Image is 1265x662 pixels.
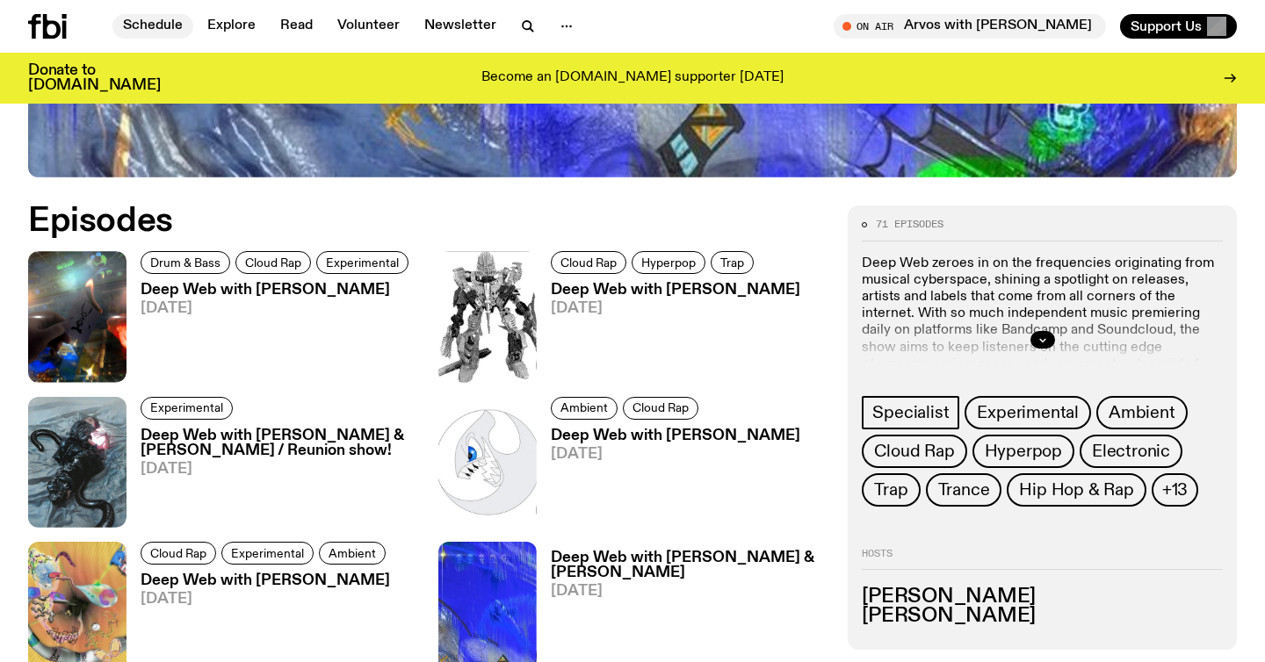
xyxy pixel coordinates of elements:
[326,255,399,269] span: Experimental
[977,403,1079,422] span: Experimental
[221,542,314,565] a: Experimental
[126,283,414,382] a: Deep Web with [PERSON_NAME][DATE]
[872,403,949,422] span: Specialist
[245,255,301,269] span: Cloud Rap
[972,435,1074,468] a: Hyperpop
[414,14,507,39] a: Newsletter
[537,283,800,382] a: Deep Web with [PERSON_NAME][DATE]
[141,462,417,477] span: [DATE]
[551,397,618,420] a: Ambient
[235,251,311,274] a: Cloud Rap
[197,14,266,39] a: Explore
[551,301,800,316] span: [DATE]
[319,542,386,565] a: Ambient
[711,251,754,274] a: Trap
[720,255,744,269] span: Trap
[1120,14,1237,39] button: Support Us
[1019,480,1133,500] span: Hip Hop & Rap
[551,251,626,274] a: Cloud Rap
[551,447,800,462] span: [DATE]
[141,397,233,420] a: Experimental
[560,255,617,269] span: Cloud Rap
[112,14,193,39] a: Schedule
[1109,403,1175,422] span: Ambient
[876,219,943,229] span: 71 episodes
[537,428,800,528] a: Deep Web with [PERSON_NAME][DATE]
[862,435,966,468] a: Cloud Rap
[141,301,414,316] span: [DATE]
[1096,396,1188,429] a: Ambient
[126,428,417,528] a: Deep Web with [PERSON_NAME] & [PERSON_NAME] / Reunion show![DATE]
[28,205,827,237] h2: Episodes
[862,255,1223,391] p: Deep Web zeroes in on the frequencies originating from musical cyberspace, shining a spotlight on...
[938,480,990,500] span: Trance
[327,14,410,39] a: Volunteer
[623,397,698,420] a: Cloud Rap
[862,607,1223,626] h3: [PERSON_NAME]
[834,14,1106,39] button: On AirArvos with [PERSON_NAME]
[481,70,784,86] p: Become an [DOMAIN_NAME] supporter [DATE]
[1162,480,1188,500] span: +13
[270,14,323,39] a: Read
[862,396,959,429] a: Specialist
[1131,18,1202,34] span: Support Us
[926,473,1002,507] a: Trance
[862,587,1223,607] h3: [PERSON_NAME]
[874,480,907,500] span: Trap
[632,401,689,414] span: Cloud Rap
[141,251,230,274] a: Drum & Bass
[551,550,828,580] h3: Deep Web with [PERSON_NAME] & [PERSON_NAME]
[1092,442,1170,461] span: Electronic
[1080,435,1182,468] a: Electronic
[560,401,608,414] span: Ambient
[862,549,1223,570] h2: Hosts
[141,592,391,607] span: [DATE]
[1007,473,1146,507] a: Hip Hop & Rap
[150,546,206,559] span: Cloud Rap
[632,251,705,274] a: Hyperpop
[985,442,1062,461] span: Hyperpop
[150,401,223,414] span: Experimental
[1152,473,1198,507] button: +13
[316,251,408,274] a: Experimental
[965,396,1091,429] a: Experimental
[141,428,417,458] h3: Deep Web with [PERSON_NAME] & [PERSON_NAME] / Reunion show!
[141,573,391,588] h3: Deep Web with [PERSON_NAME]
[874,442,954,461] span: Cloud Rap
[641,255,696,269] span: Hyperpop
[551,428,800,443] h3: Deep Web with [PERSON_NAME]
[141,542,216,565] a: Cloud Rap
[150,255,220,269] span: Drum & Bass
[329,546,376,559] span: Ambient
[28,63,161,93] h3: Donate to [DOMAIN_NAME]
[862,473,920,507] a: Trap
[231,546,304,559] span: Experimental
[141,283,414,298] h3: Deep Web with [PERSON_NAME]
[551,584,828,599] span: [DATE]
[551,283,800,298] h3: Deep Web with [PERSON_NAME]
